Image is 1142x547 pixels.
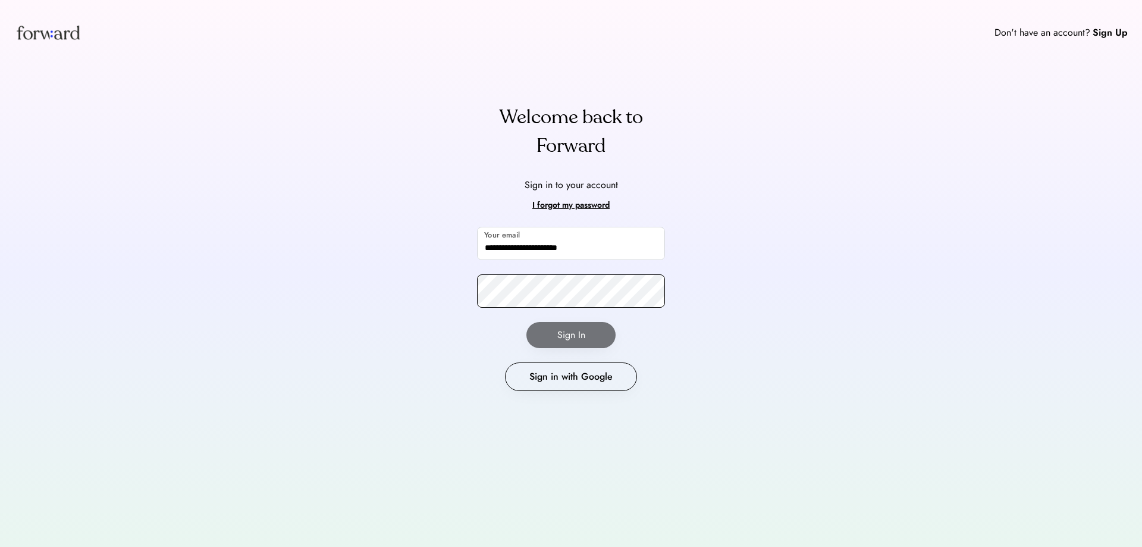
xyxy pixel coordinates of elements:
[477,103,665,160] div: Welcome back to Forward
[526,322,616,348] button: Sign In
[505,362,637,391] button: Sign in with Google
[1093,26,1128,40] div: Sign Up
[525,178,618,192] div: Sign in to your account
[994,26,1090,40] div: Don't have an account?
[14,14,82,51] img: Forward logo
[532,198,610,212] div: I forgot my password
